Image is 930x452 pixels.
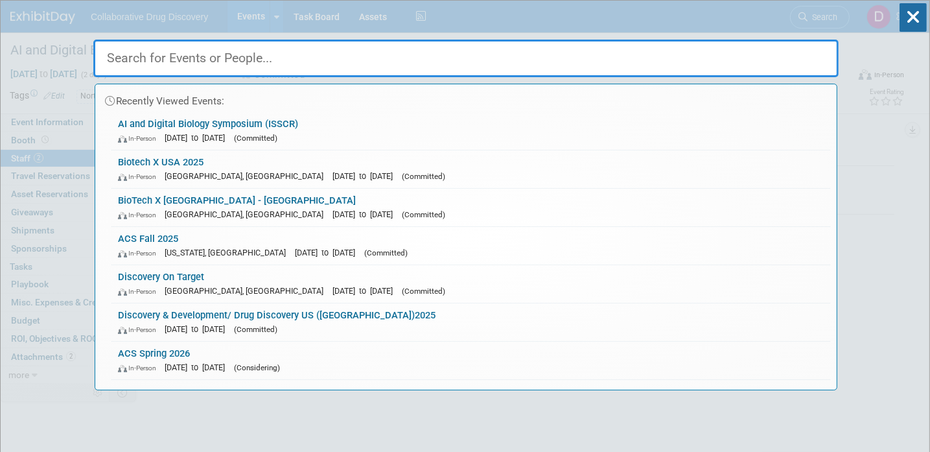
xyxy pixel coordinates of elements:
span: [DATE] to [DATE] [332,286,399,296]
span: (Committed) [364,248,408,257]
span: In-Person [118,134,162,143]
span: (Committed) [402,210,445,219]
span: [DATE] to [DATE] [165,363,231,372]
a: Discovery On Target In-Person [GEOGRAPHIC_DATA], [GEOGRAPHIC_DATA] [DATE] to [DATE] (Committed) [111,265,830,303]
a: ACS Fall 2025 In-Person [US_STATE], [GEOGRAPHIC_DATA] [DATE] to [DATE] (Committed) [111,227,830,265]
span: [GEOGRAPHIC_DATA], [GEOGRAPHIC_DATA] [165,209,330,219]
a: AI and Digital Biology Symposium (ISSCR) In-Person [DATE] to [DATE] (Committed) [111,112,830,150]
a: Biotech X USA 2025 In-Person [GEOGRAPHIC_DATA], [GEOGRAPHIC_DATA] [DATE] to [DATE] (Committed) [111,150,830,188]
span: (Considering) [234,363,280,372]
span: (Committed) [402,287,445,296]
a: ACS Spring 2026 In-Person [DATE] to [DATE] (Considering) [111,342,830,379]
input: Search for Events or People... [93,40,839,77]
span: [GEOGRAPHIC_DATA], [GEOGRAPHIC_DATA] [165,171,330,181]
span: [DATE] to [DATE] [295,248,362,257]
span: In-Person [118,364,162,372]
span: In-Person [118,326,162,334]
span: In-Person [118,211,162,219]
span: (Committed) [234,325,277,334]
span: [DATE] to [DATE] [332,171,399,181]
span: In-Person [118,249,162,257]
span: [US_STATE], [GEOGRAPHIC_DATA] [165,248,292,257]
span: [DATE] to [DATE] [165,324,231,334]
a: BioTech X [GEOGRAPHIC_DATA] - [GEOGRAPHIC_DATA] In-Person [GEOGRAPHIC_DATA], [GEOGRAPHIC_DATA] [D... [111,189,830,226]
span: In-Person [118,172,162,181]
span: In-Person [118,287,162,296]
span: [DATE] to [DATE] [165,133,231,143]
span: (Committed) [402,172,445,181]
span: [GEOGRAPHIC_DATA], [GEOGRAPHIC_DATA] [165,286,330,296]
span: (Committed) [234,134,277,143]
a: Discovery & Development/ Drug Discovery US ([GEOGRAPHIC_DATA])2025 In-Person [DATE] to [DATE] (Co... [111,303,830,341]
span: [DATE] to [DATE] [332,209,399,219]
div: Recently Viewed Events: [102,84,830,112]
